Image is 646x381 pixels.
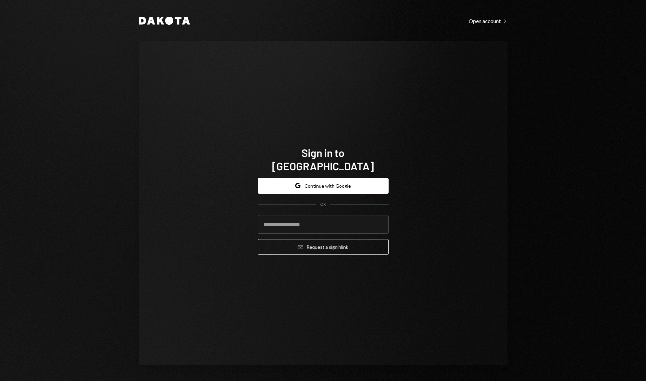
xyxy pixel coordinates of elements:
div: OR [320,202,326,207]
div: Open account [469,18,507,24]
a: Open account [469,17,507,24]
button: Continue with Google [258,178,389,194]
button: Request a signinlink [258,239,389,255]
h1: Sign in to [GEOGRAPHIC_DATA] [258,146,389,173]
